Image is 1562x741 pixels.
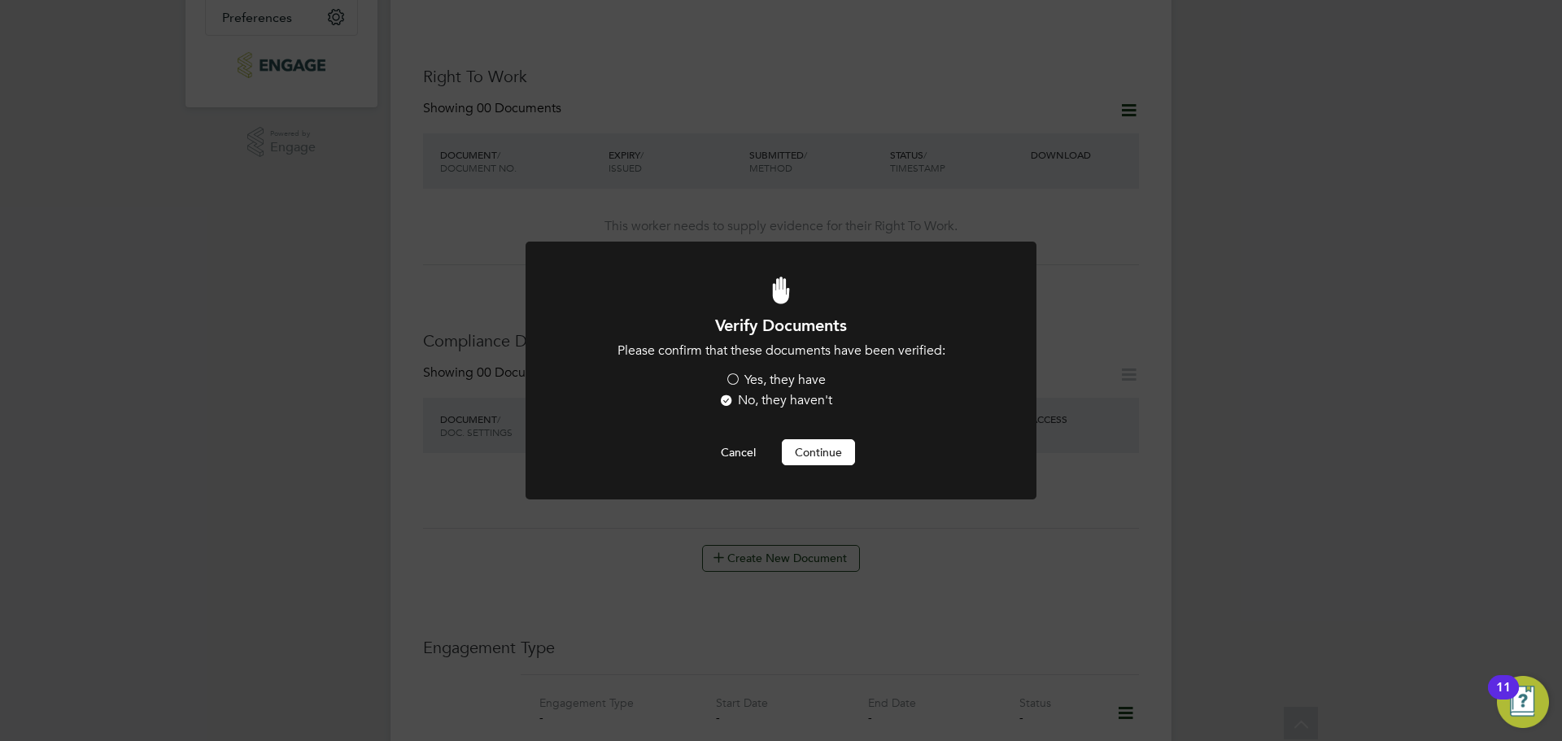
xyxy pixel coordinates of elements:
h1: Verify Documents [569,315,993,336]
button: Cancel [708,439,769,465]
div: 11 [1496,687,1511,708]
label: No, they haven't [718,392,832,409]
button: Open Resource Center, 11 new notifications [1497,676,1549,728]
p: Please confirm that these documents have been verified: [569,342,993,360]
label: Yes, they have [725,372,826,389]
button: Continue [782,439,855,465]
